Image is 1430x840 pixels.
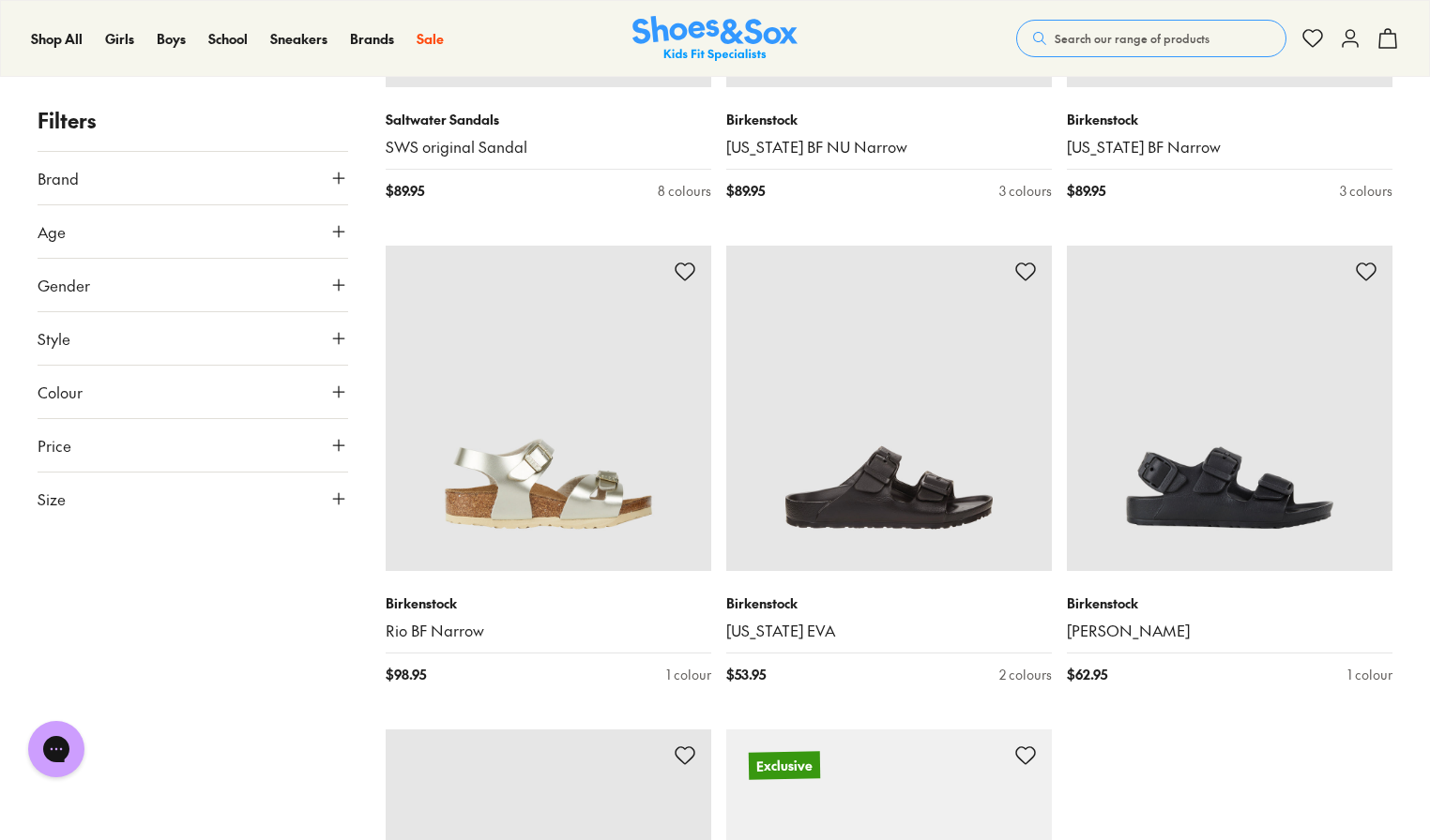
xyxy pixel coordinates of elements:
a: Shop All [31,29,83,49]
p: Birkenstock [1067,593,1392,613]
a: Sale [417,29,444,49]
span: School [208,29,248,48]
iframe: Gorgias live chat messenger [19,714,94,784]
a: Shoes & Sox [632,16,798,62]
button: Price [38,419,348,472]
p: Birkenstock [726,593,1052,613]
div: 1 colour [666,665,711,684]
div: 8 colours [658,181,711,201]
button: Colour [38,366,348,418]
a: [US_STATE] BF Narrow [1067,137,1392,157]
div: 1 colour [1347,665,1392,684]
span: Size [38,487,66,510]
a: Brands [350,29,394,49]
span: Style [38,327,70,350]
a: SWS original Sandal [386,137,711,157]
button: Gender [38,259,348,311]
span: $ 62.95 [1067,665,1107,684]
button: Search our range of products [1016,20,1286,57]
span: $ 89.95 [1067,181,1105,201]
a: School [208,29,248,49]
div: 2 colours [999,665,1052,684]
p: Birkenstock [386,593,711,613]
button: Style [38,312,348,365]
a: [PERSON_NAME] [1067,621,1392,641]
span: Brands [350,29,394,48]
span: Brand [38,167,79,189]
p: Filters [38,105,348,136]
span: $ 98.95 [386,665,426,684]
div: 3 colours [1340,181,1392,201]
button: Brand [38,152,348,204]
a: Girls [105,29,134,49]
a: [US_STATE] EVA [726,621,1052,641]
span: Sneakers [270,29,327,48]
p: Exclusive [749,751,820,779]
span: Price [38,434,71,457]
p: Birkenstock [726,110,1052,129]
span: Search our range of products [1055,30,1209,47]
button: Age [38,205,348,258]
span: $ 53.95 [726,665,766,684]
span: $ 89.95 [726,181,765,201]
span: Boys [157,29,186,48]
span: Age [38,220,66,243]
a: Boys [157,29,186,49]
p: Birkenstock [1067,110,1392,129]
button: Size [38,472,348,525]
div: 3 colours [999,181,1052,201]
a: [US_STATE] BF NU Narrow [726,137,1052,157]
p: Saltwater Sandals [386,110,711,129]
a: Sneakers [270,29,327,49]
span: Shop All [31,29,83,48]
span: Gender [38,274,90,296]
span: $ 89.95 [386,181,424,201]
a: Rio BF Narrow [386,621,711,641]
span: Colour [38,381,83,403]
span: Sale [417,29,444,48]
img: SNS_Logo_Responsive.svg [632,16,798,62]
span: Girls [105,29,134,48]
